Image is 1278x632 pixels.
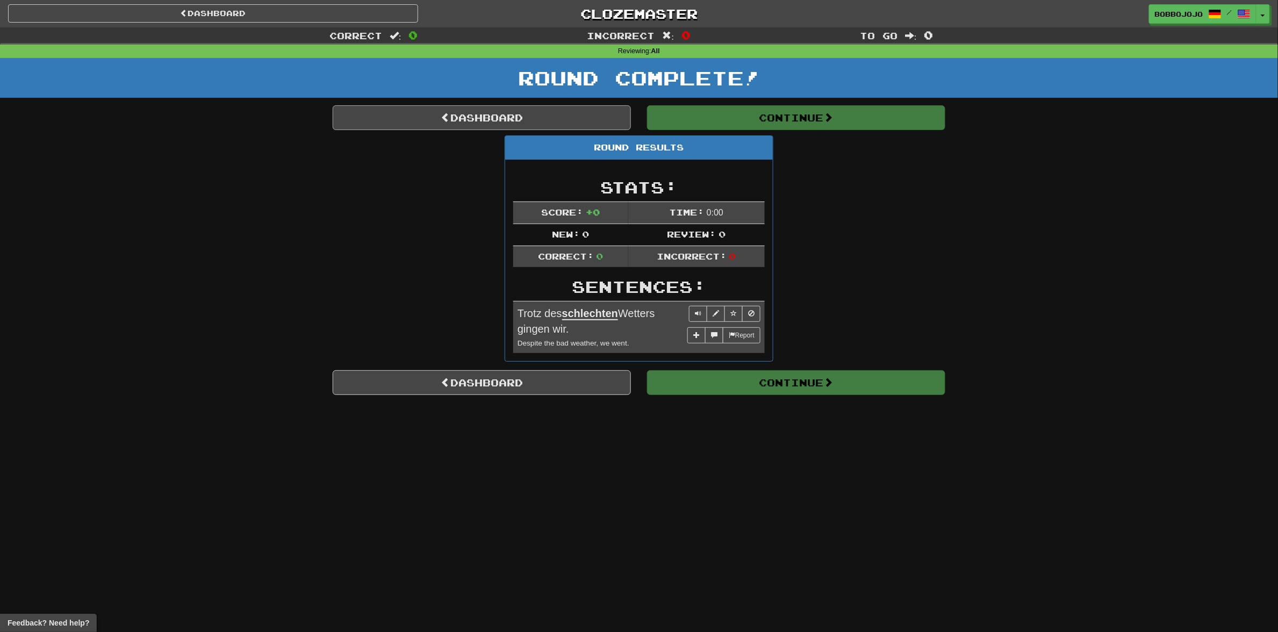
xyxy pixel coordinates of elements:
[329,30,382,41] span: Correct
[518,339,629,347] small: Despite the bad weather, we went.
[518,307,655,335] span: Trotz des Wetters gingen wir.
[587,30,655,41] span: Incorrect
[687,327,760,343] div: More sentence controls
[651,47,660,55] strong: All
[597,251,604,261] span: 0
[707,208,723,217] span: 0 : 0 0
[670,207,705,217] span: Time:
[724,306,743,322] button: Toggle favorite
[729,251,736,261] span: 0
[707,306,725,322] button: Edit sentence
[663,31,674,40] span: :
[434,4,844,23] a: Clozemaster
[723,327,760,343] button: Report
[542,207,584,217] span: Score:
[689,306,760,322] div: Sentence controls
[333,370,631,395] a: Dashboard
[860,30,898,41] span: To go
[687,327,706,343] button: Add sentence to collection
[719,229,726,239] span: 0
[4,67,1274,89] h1: Round Complete!
[552,229,580,239] span: New:
[505,136,773,160] div: Round Results
[538,251,594,261] span: Correct:
[513,178,765,196] h2: Stats:
[742,306,760,322] button: Toggle ignore
[390,31,401,40] span: :
[689,306,707,322] button: Play sentence audio
[647,105,945,130] button: Continue
[513,278,765,296] h2: Sentences:
[1149,4,1257,24] a: bobbojojo /
[924,28,934,41] span: 0
[333,105,631,130] a: Dashboard
[647,370,945,395] button: Continue
[586,207,600,217] span: + 0
[562,307,618,320] u: schlechten
[681,28,691,41] span: 0
[8,617,89,628] span: Open feedback widget
[657,251,727,261] span: Incorrect:
[8,4,418,23] a: Dashboard
[583,229,590,239] span: 0
[1155,9,1203,19] span: bobbojojo
[409,28,418,41] span: 0
[667,229,716,239] span: Review:
[1227,9,1232,16] span: /
[905,31,917,40] span: :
